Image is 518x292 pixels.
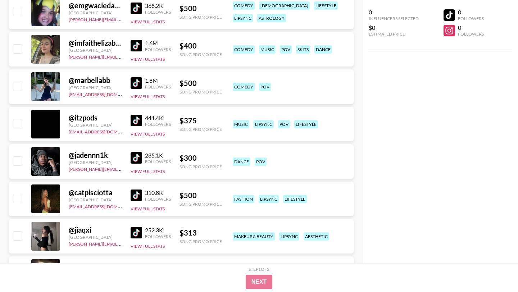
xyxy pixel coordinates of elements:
div: dance [233,158,250,166]
div: comedy [233,83,255,91]
img: TikTok [131,77,142,89]
div: Followers [145,196,171,202]
div: 285.1K [145,152,171,159]
div: Influencers Selected [369,16,419,21]
div: @ daniellocampo [69,263,122,272]
div: [GEOGRAPHIC_DATA] [69,160,122,165]
div: 0 [369,9,419,16]
button: View Full Stats [131,19,165,24]
div: $ 300 [180,154,222,163]
div: Followers [145,47,171,52]
div: $ 375 [180,116,222,125]
div: aesthetic [304,232,329,241]
div: Followers [145,9,171,15]
div: music [259,45,276,54]
div: pov [278,120,290,128]
div: Followers [458,31,484,37]
div: $ 500 [180,79,222,88]
div: [GEOGRAPHIC_DATA] [69,47,122,53]
button: View Full Stats [131,94,165,99]
div: makeup & beauty [233,232,275,241]
div: $ 500 [180,191,222,200]
iframe: Drift Widget Chat Controller [482,256,509,283]
img: TikTok [131,152,142,164]
div: Song Promo Price [180,89,222,95]
div: Song Promo Price [180,164,222,169]
div: 1.6M [145,40,171,47]
div: 1.8M [145,77,171,84]
a: [PERSON_NAME][EMAIL_ADDRESS][DOMAIN_NAME] [69,15,175,22]
div: Song Promo Price [180,52,222,57]
div: 0 [458,9,484,16]
div: Song Promo Price [180,201,222,207]
div: @ marbellabb [69,76,122,85]
div: Song Promo Price [180,14,222,20]
a: [EMAIL_ADDRESS][DOMAIN_NAME] [69,90,141,97]
div: 310.8K [145,189,171,196]
div: comedy [233,45,255,54]
div: music [233,120,249,128]
div: dance [314,45,332,54]
button: View Full Stats [131,56,165,62]
button: Next [246,275,273,289]
div: lipsync [279,232,299,241]
div: comedy [233,1,255,10]
div: pov [280,45,292,54]
div: [DEMOGRAPHIC_DATA] [259,1,310,10]
div: lipsync [233,14,253,22]
div: Followers [145,234,171,239]
img: TikTok [131,40,142,51]
div: [GEOGRAPHIC_DATA] [69,85,122,90]
img: TikTok [131,3,142,14]
div: Followers [145,84,171,90]
div: @ imfaithelizabeth [69,38,122,47]
a: [PERSON_NAME][EMAIL_ADDRESS][DOMAIN_NAME] [69,240,175,247]
div: 368.2K [145,2,171,9]
div: [GEOGRAPHIC_DATA] [69,10,122,15]
div: astrology [257,14,286,22]
div: Song Promo Price [180,239,222,244]
div: $ 313 [180,228,222,237]
img: TikTok [131,227,142,238]
div: 252.3K [145,227,171,234]
div: $0 [369,24,419,31]
button: View Full Stats [131,206,165,211]
div: lifestyle [283,195,307,203]
button: View Full Stats [131,131,165,137]
div: pov [255,158,267,166]
div: lifestyle [294,120,318,128]
div: lifestyle [314,1,338,10]
div: lipsync [254,120,274,128]
div: @ itzpods [69,113,122,122]
a: [PERSON_NAME][EMAIL_ADDRESS][DOMAIN_NAME] [69,53,175,60]
div: 441.4K [145,114,171,122]
div: pov [259,83,271,91]
img: TikTok [131,115,142,126]
div: $ 400 [180,41,222,50]
div: Followers [145,122,171,127]
a: [EMAIL_ADDRESS][DOMAIN_NAME] [69,128,141,134]
div: @ jiaqxi [69,225,122,234]
div: skits [296,45,310,54]
div: Song Promo Price [180,127,222,132]
a: [EMAIL_ADDRESS][DOMAIN_NAME] [69,202,141,209]
div: [GEOGRAPHIC_DATA] [69,197,122,202]
a: [PERSON_NAME][EMAIL_ADDRESS][DOMAIN_NAME] [69,165,175,172]
div: [GEOGRAPHIC_DATA] [69,122,122,128]
div: [GEOGRAPHIC_DATA] [69,234,122,240]
div: @ jadennn1k [69,151,122,160]
div: Step 1 of 2 [249,266,269,272]
div: Followers [145,159,171,164]
div: 0 [458,24,484,31]
button: View Full Stats [131,169,165,174]
div: $ 500 [180,4,222,13]
div: fashion [233,195,254,203]
button: View Full Stats [131,243,165,249]
div: @ catpisciotta [69,188,122,197]
div: @ emgwaciedawgie [69,1,122,10]
div: Estimated Price [369,31,419,37]
img: TikTok [131,190,142,201]
div: lipsync [259,195,279,203]
div: Followers [458,16,484,21]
